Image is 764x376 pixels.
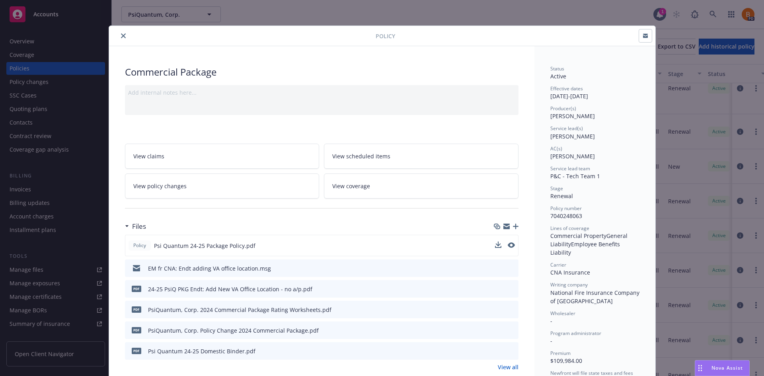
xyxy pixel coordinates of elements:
span: [PERSON_NAME] [550,132,595,140]
div: PsiQuantum, Corp. 2024 Commercial Package Rating Worksheets.pdf [148,306,331,314]
span: Service lead team [550,165,590,172]
span: Nova Assist [711,364,743,371]
div: EM fr CNA: Endt adding VA office location.msg [148,264,271,273]
span: Renewal [550,192,573,200]
button: download file [495,285,502,293]
span: Commercial Property [550,232,606,240]
span: Active [550,72,566,80]
div: 24-25 PsiQ PKG Endt: Add New VA Office Location - no a/p.pdf [148,285,312,293]
button: Nova Assist [695,360,750,376]
button: preview file [508,326,515,335]
span: View claims [133,152,164,160]
div: Files [125,221,146,232]
span: Carrier [550,261,566,268]
div: PsiQuantum, Corp. Policy Change 2024 Commercial Package.pdf [148,326,319,335]
button: preview file [508,285,515,293]
span: [PERSON_NAME] [550,112,595,120]
span: Status [550,65,564,72]
a: View coverage [324,173,518,199]
span: View coverage [332,182,370,190]
button: preview file [508,242,515,248]
span: Policy [376,32,395,40]
span: P&C - Tech Team 1 [550,172,600,180]
span: General Liability [550,232,629,248]
h3: Files [132,221,146,232]
button: preview file [508,347,515,355]
div: Add internal notes here... [128,88,515,97]
span: - [550,337,552,345]
button: preview file [508,306,515,314]
button: download file [495,242,501,248]
span: Writing company [550,281,588,288]
button: download file [495,326,502,335]
span: pdf [132,348,141,354]
span: Premium [550,350,571,357]
div: Psi Quantum 24-25 Domestic Binder.pdf [148,347,255,355]
span: National Fire Insurance Company of [GEOGRAPHIC_DATA] [550,289,641,305]
span: Producer(s) [550,105,576,112]
span: [PERSON_NAME] [550,152,595,160]
span: Stage [550,185,563,192]
span: - [550,317,552,325]
div: [DATE] - [DATE] [550,85,639,100]
span: pdf [132,286,141,292]
a: View scheduled items [324,144,518,169]
span: Program administrator [550,330,601,337]
button: download file [495,347,502,355]
span: Wholesaler [550,310,575,317]
div: Drag to move [695,360,705,376]
span: Policy number [550,205,582,212]
span: pdf [132,306,141,312]
span: View scheduled items [332,152,390,160]
button: preview file [508,264,515,273]
span: Lines of coverage [550,225,589,232]
span: 7040248063 [550,212,582,220]
span: AC(s) [550,145,562,152]
span: View policy changes [133,182,187,190]
button: download file [495,306,502,314]
span: CNA Insurance [550,269,590,276]
a: View all [498,363,518,371]
span: pdf [132,327,141,333]
div: Commercial Package [125,65,518,79]
a: View claims [125,144,320,169]
span: $109,984.00 [550,357,582,364]
span: Employee Benefits Liability [550,240,622,256]
span: Service lead(s) [550,125,583,132]
span: Psi Quantum 24-25 Package Policy.pdf [154,242,255,250]
span: Policy [132,242,148,249]
span: Effective dates [550,85,583,92]
button: download file [495,264,502,273]
a: View policy changes [125,173,320,199]
button: download file [495,242,501,250]
button: close [119,31,128,41]
button: preview file [508,242,515,250]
